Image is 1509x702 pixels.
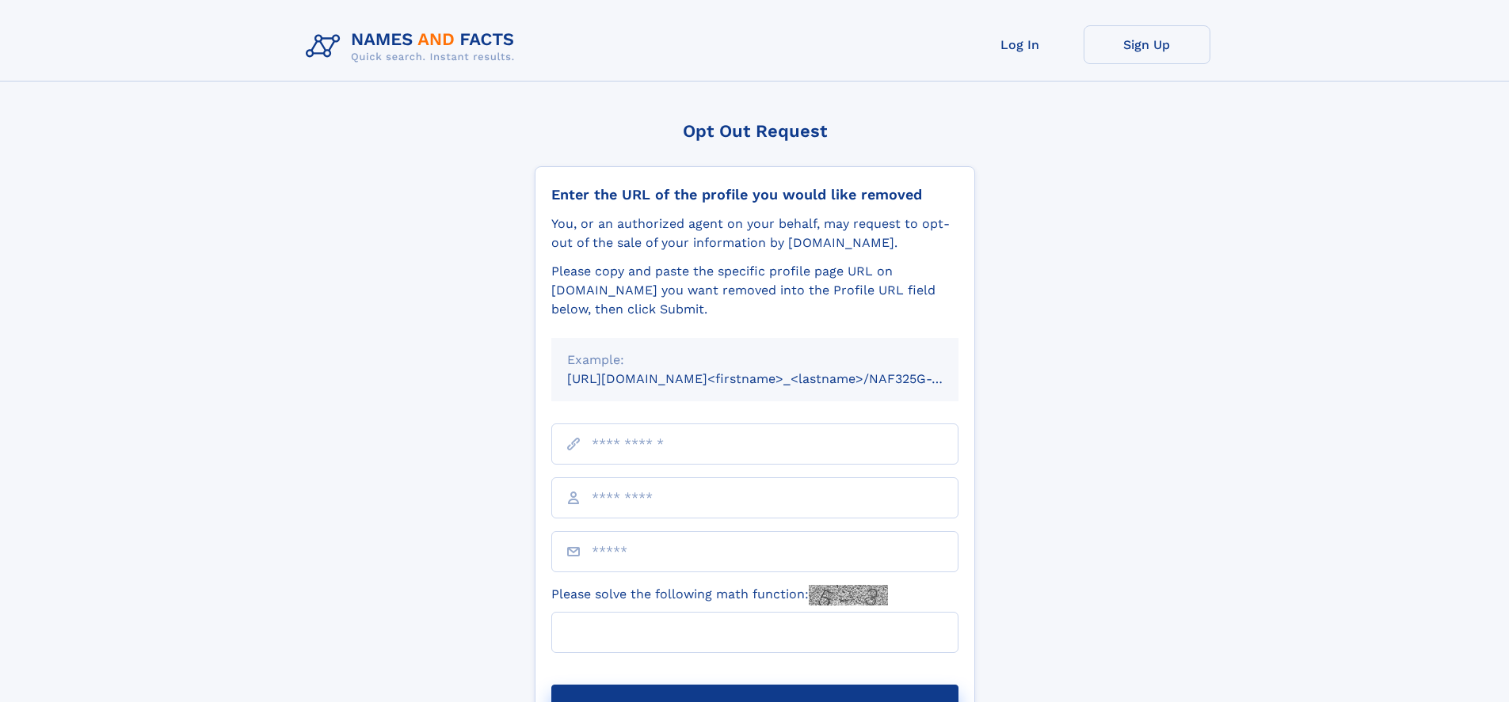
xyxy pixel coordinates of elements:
[567,371,989,386] small: [URL][DOMAIN_NAME]<firstname>_<lastname>/NAF325G-xxxxxxxx
[567,351,943,370] div: Example:
[535,121,975,141] div: Opt Out Request
[551,585,888,605] label: Please solve the following math function:
[551,262,958,319] div: Please copy and paste the specific profile page URL on [DOMAIN_NAME] you want removed into the Pr...
[551,214,958,252] div: You, or an authorized agent on your behalf, may request to opt-out of the sale of your informatio...
[299,25,528,68] img: Logo Names and Facts
[1084,25,1210,64] a: Sign Up
[957,25,1084,64] a: Log In
[551,186,958,203] div: Enter the URL of the profile you would like removed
